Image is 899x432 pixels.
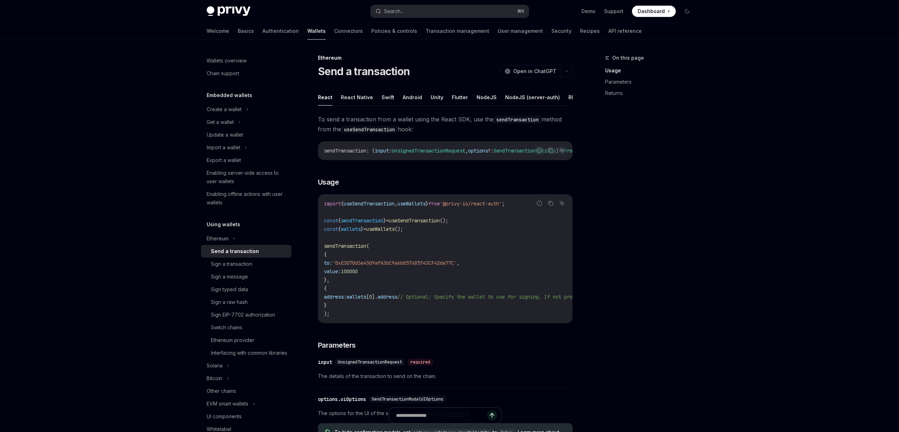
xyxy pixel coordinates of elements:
a: Other chains [201,385,291,397]
code: useSendTransaction [341,126,398,133]
div: Export a wallet [207,156,241,164]
span: UnsignedTransactionRequest [392,148,465,154]
span: useWallets [397,200,426,207]
a: Policies & controls [371,23,417,40]
a: Chain support [201,67,291,80]
button: Report incorrect code [535,199,544,208]
code: sendTransaction [493,116,542,124]
span: : [389,148,392,154]
a: Export a wallet [201,154,291,167]
span: ) [556,148,558,154]
span: wallets [347,294,366,300]
img: dark logo [207,6,250,16]
a: Enabling offline actions with user wallets [201,188,291,209]
span: To send a transaction from a wallet using the React SDK, use the method from the hook: [318,114,573,134]
div: Search... [384,7,404,16]
span: SendTransactionOptions [493,148,556,154]
div: Send a transaction [211,247,259,256]
span: sendTransaction [324,243,366,249]
span: useSendTransaction [389,217,440,224]
div: Sign a message [211,272,248,281]
span: The details of the transaction to send on the chain. [318,372,573,380]
a: Transaction management [426,23,489,40]
a: Parameters [605,76,698,88]
span: , [395,200,397,207]
span: Open in ChatGPT [513,68,556,75]
a: Interfacing with common libraries [201,347,291,359]
a: Welcome [207,23,229,40]
button: NodeJS (server-auth) [505,89,560,106]
a: Ethereum provider [201,334,291,347]
span: { [338,217,341,224]
span: '@privy-io/react-auth' [440,200,502,207]
a: Demo [581,8,596,15]
div: Bitcoin [207,374,222,383]
a: Usage [605,65,698,76]
button: Open in ChatGPT [500,65,561,77]
a: Enabling server-side access to user wallets [201,167,291,188]
span: 100000 [341,268,358,275]
span: input [375,148,389,154]
button: Ask AI [557,199,567,208]
a: Recipes [580,23,600,40]
span: sendTransaction [324,148,366,154]
a: Basics [238,23,254,40]
span: ( [366,243,369,249]
span: } [426,200,428,207]
div: Create a wallet [207,105,242,114]
span: const [324,217,338,224]
a: Switch chains [201,321,291,334]
span: Parameters [318,340,356,350]
span: : ( [366,148,375,154]
span: ; [502,200,505,207]
span: , [457,260,460,266]
span: ?: [488,148,493,154]
div: Switch chains [211,323,242,332]
div: Import a wallet [207,143,240,152]
span: { [338,226,341,232]
span: ⌘ K [517,8,525,14]
div: Enabling server-side access to user wallets [207,169,287,186]
a: Sign a message [201,270,291,283]
button: Swift [382,89,394,106]
div: Chain support [207,69,239,78]
a: Sign typed data [201,283,291,296]
a: Dashboard [632,6,676,17]
span: { [324,251,327,258]
span: from [428,200,440,207]
button: Report incorrect code [535,146,544,155]
span: address: [324,294,347,300]
button: Android [403,89,422,106]
span: }, [324,277,330,283]
div: Sign EIP-7702 authorization [211,311,275,319]
button: Get a wallet [201,116,291,128]
span: } [383,217,386,224]
span: = [386,217,389,224]
a: Security [551,23,572,40]
div: Sign typed data [211,285,248,294]
span: (); [395,226,403,232]
span: ); [324,311,330,317]
input: Ask a question... [396,408,487,423]
h5: Embedded wallets [207,91,252,100]
div: Solana [207,361,223,370]
div: Enabling offline actions with user wallets [207,190,287,207]
button: Search...⌘K [371,5,529,18]
a: Sign a raw hash [201,296,291,308]
button: React Native [341,89,373,106]
div: Get a wallet [207,118,234,126]
div: Ethereum provider [211,336,254,344]
a: Update a wallet [201,128,291,141]
button: Toggle dark mode [681,6,693,17]
span: sendTransaction [341,217,383,224]
button: React [318,89,332,106]
span: = [363,226,366,232]
h5: Using wallets [207,220,240,229]
span: SendTransactionModalUIOptions [372,396,443,402]
span: value: [324,268,341,275]
div: input [318,359,332,366]
button: Ask AI [557,146,567,155]
span: UnsignedTransactionRequest [338,359,402,365]
button: NodeJS [477,89,497,106]
div: UI components [207,412,242,421]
